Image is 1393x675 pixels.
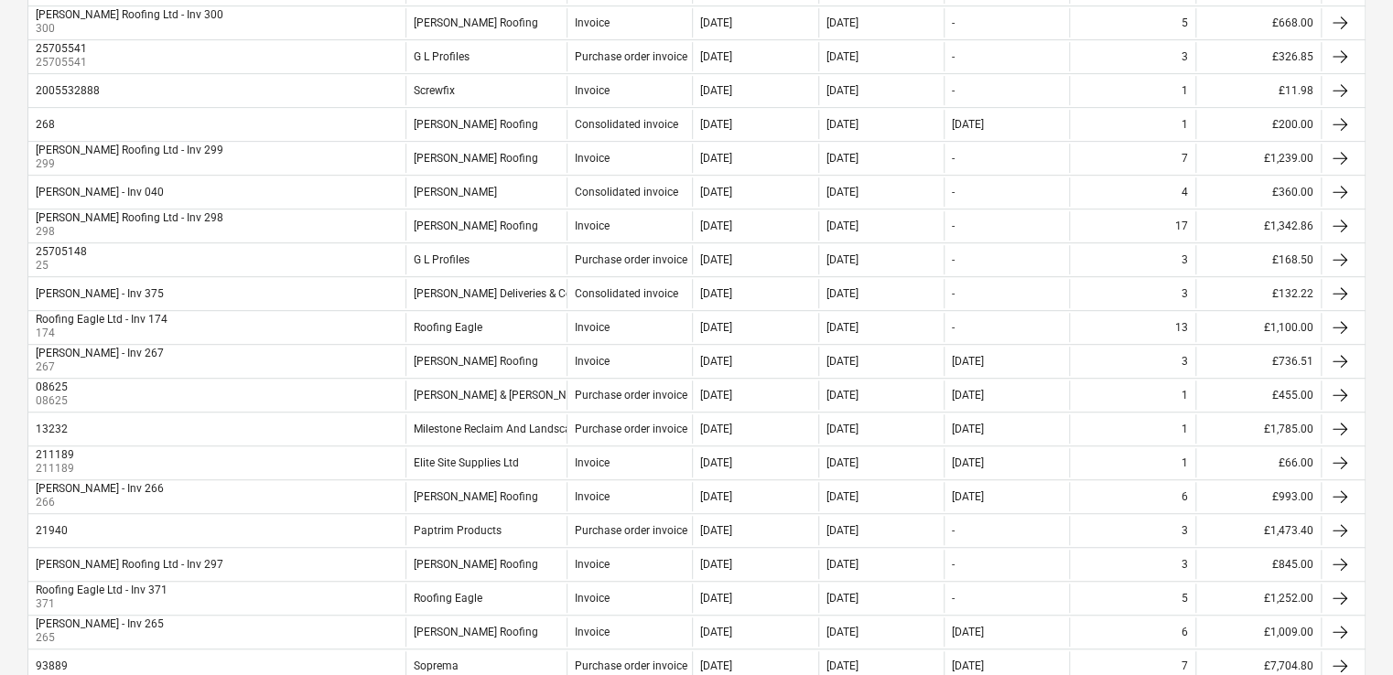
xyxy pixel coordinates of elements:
div: - [952,152,955,165]
div: [DATE] [952,423,984,435]
div: [DATE] [826,118,858,131]
div: [DATE] [826,558,858,571]
div: Purchase order invoice [575,659,687,672]
div: £11.98 [1195,76,1321,105]
div: [DATE] [826,321,858,334]
div: Invoice [575,490,610,503]
div: [DATE] [700,287,732,300]
div: [DATE] [700,456,732,469]
p: 266 [36,495,167,510]
div: [DATE] [826,152,858,165]
div: £200.00 [1195,110,1321,139]
div: Invoice [575,626,610,638]
div: 3 [1182,558,1188,571]
div: [PERSON_NAME] Roofing Ltd - Inv 300 [36,8,223,21]
div: [DATE] [952,490,984,503]
div: [DATE] [826,186,858,198]
div: [DATE] [700,16,732,29]
div: [DATE] [826,220,858,232]
div: [DATE] [826,524,858,537]
div: 3 [1182,50,1188,63]
div: Invoice [575,456,610,469]
div: - [952,16,955,29]
div: 1 [1182,84,1188,97]
div: [PERSON_NAME] & [PERSON_NAME] Consultancy [414,389,657,402]
div: 3 [1182,524,1188,537]
div: Milestone Reclaim And Landscaping [414,423,593,435]
div: - [952,220,955,232]
p: 265 [36,630,167,646]
div: [DATE] [700,389,732,402]
div: - [952,84,955,97]
div: £1,342.86 [1195,211,1321,241]
div: 7 [1182,152,1188,165]
div: [DATE] [952,355,984,368]
div: Purchase order invoice [575,389,687,402]
div: 1 [1182,456,1188,469]
p: 300 [36,21,227,37]
div: [PERSON_NAME] Roofing [414,220,538,232]
div: - [952,592,955,605]
div: Roofing Eagle [414,321,482,334]
div: 7 [1182,659,1188,672]
div: [DATE] [826,626,858,638]
div: [DATE] [700,186,732,198]
div: [DATE] [826,659,858,672]
div: 5 [1182,16,1188,29]
div: 25705148 [36,245,87,258]
div: [DATE] [700,558,732,571]
div: [PERSON_NAME] - Inv 375 [36,287,164,300]
div: £1,473.40 [1195,516,1321,545]
p: 267 [36,359,167,375]
div: 93889 [36,659,68,672]
p: 371 [36,596,171,612]
div: [DATE] [700,50,732,63]
div: Invoice [575,16,610,29]
div: Soprema [414,659,459,672]
div: £1,100.00 [1195,313,1321,342]
p: 25 [36,258,91,273]
div: 3 [1182,253,1188,266]
p: 211189 [36,461,78,477]
div: [PERSON_NAME] Roofing [414,558,538,571]
div: [PERSON_NAME] - Inv 040 [36,186,164,198]
div: [PERSON_NAME] Roofing [414,152,538,165]
div: Screwfix [414,84,455,97]
div: 4 [1182,186,1188,198]
div: £1,239.00 [1195,144,1321,173]
div: [DATE] [700,524,732,537]
div: [DATE] [826,456,858,469]
div: [DATE] [700,84,732,97]
div: 1 [1182,389,1188,402]
div: £66.00 [1195,448,1321,477]
div: [DATE] [700,321,732,334]
div: 6 [1182,490,1188,503]
div: [PERSON_NAME] Roofing [414,626,538,638]
div: [DATE] [826,84,858,97]
div: £668.00 [1195,8,1321,37]
div: Invoice [575,592,610,605]
div: [DATE] [700,659,732,672]
div: G L Profiles [414,253,470,266]
div: [PERSON_NAME] Roofing Ltd - Inv 299 [36,144,223,156]
div: - [952,253,955,266]
div: - [952,558,955,571]
div: [PERSON_NAME] Roofing [414,355,538,368]
div: [DATE] [952,456,984,469]
div: [DATE] [700,152,732,165]
div: £360.00 [1195,177,1321,207]
div: Purchase order invoice [575,524,687,537]
div: [DATE] [952,389,984,402]
div: - [952,50,955,63]
div: [PERSON_NAME] Deliveries & Collections [414,287,613,300]
div: [PERSON_NAME] Roofing Ltd - Inv 298 [36,211,223,224]
div: 6 [1182,626,1188,638]
div: Paptrim Products [414,524,502,537]
div: 21940 [36,524,68,537]
div: - [952,321,955,334]
div: 268 [36,118,55,131]
div: 1 [1182,118,1188,131]
div: [PERSON_NAME] Roofing [414,490,538,503]
div: Purchase order invoice [575,50,687,63]
div: - [952,287,955,300]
